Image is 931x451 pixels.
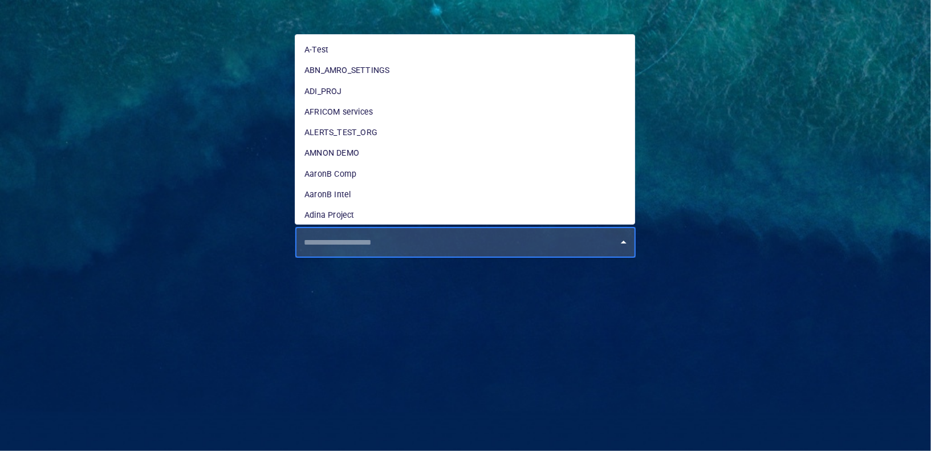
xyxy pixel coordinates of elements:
[295,122,635,143] li: ALERTS_TEST_ORG
[295,39,635,60] li: A-Test
[883,400,922,442] iframe: Chat
[295,81,635,101] li: ADI_PROJ
[295,205,635,225] li: Adina Project
[295,101,635,122] li: AFRICOM services
[295,143,635,163] li: AMNON DEMO
[616,234,632,250] button: Close
[295,60,635,80] li: ABN_AMRO_SETTINGS
[295,164,635,184] li: AaronB Comp
[295,184,635,205] li: AaronB Intel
